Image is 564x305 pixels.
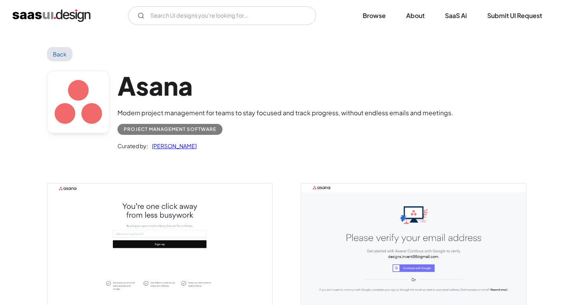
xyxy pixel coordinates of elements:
[436,7,476,24] a: SaaS Ai
[148,141,197,151] a: [PERSON_NAME]
[47,47,72,61] a: Back
[128,6,316,25] input: Search UI designs you're looking for...
[124,125,216,134] div: Project Management Software
[13,9,90,22] a: home
[117,108,453,118] div: Modern project management for teams to stay focused and track progress, without endless emails an...
[397,7,434,24] a: About
[478,7,551,24] a: Submit UI Request
[117,141,148,151] div: Curated by:
[353,7,395,24] a: Browse
[128,6,316,25] form: Email Form
[117,71,453,101] h1: Asana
